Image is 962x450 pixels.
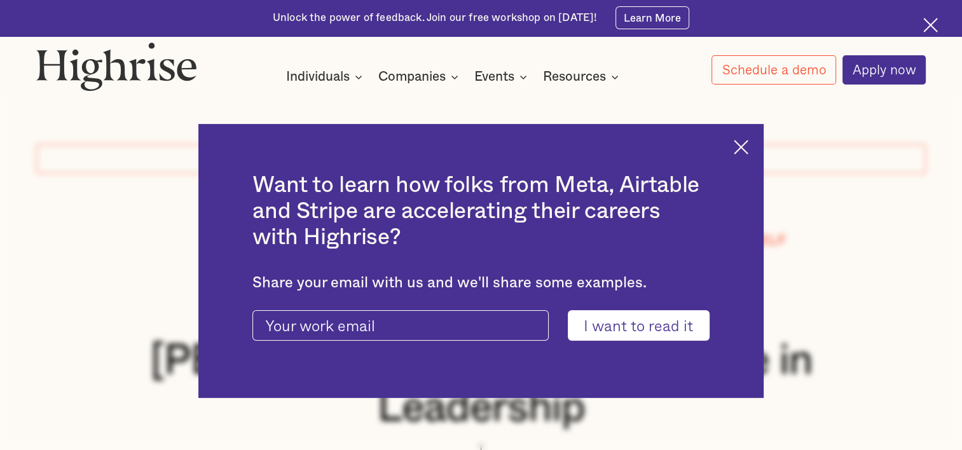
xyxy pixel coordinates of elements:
form: current-ascender-blog-article-modal-form [252,310,710,340]
div: Events [474,69,514,85]
img: Cross icon [734,140,748,154]
input: I want to read it [568,310,710,340]
a: Apply now [842,55,926,85]
div: Companies [378,69,446,85]
div: Resources [543,69,622,85]
div: Resources [543,69,606,85]
h2: Want to learn how folks from Meta, Airtable and Stripe are accelerating their careers with Highrise? [252,172,710,250]
a: Learn More [615,6,690,29]
input: Your work email [252,310,549,340]
div: Individuals [286,69,350,85]
img: Highrise logo [36,42,197,90]
div: Companies [378,69,462,85]
img: Cross icon [923,18,938,32]
div: Share your email with us and we'll share some examples. [252,275,710,292]
div: Individuals [286,69,366,85]
div: Unlock the power of feedback. Join our free workshop on [DATE]! [273,11,597,25]
a: Schedule a demo [711,55,836,85]
div: Events [474,69,531,85]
